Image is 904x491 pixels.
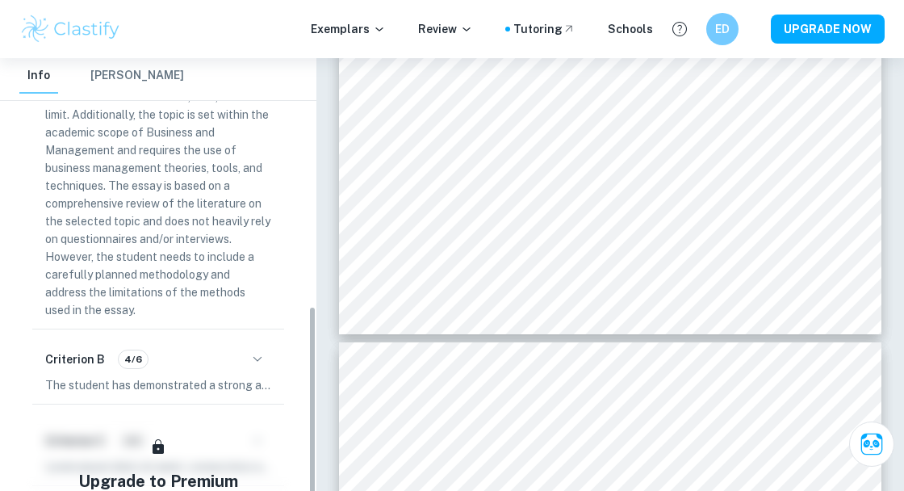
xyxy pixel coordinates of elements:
[311,20,386,38] p: Exemplars
[513,20,575,38] a: Tutoring
[90,58,184,94] button: [PERSON_NAME]
[19,13,122,45] img: Clastify logo
[19,58,58,94] button: Info
[45,350,105,368] h6: Criterion B
[714,20,732,38] h6: ED
[418,20,473,38] p: Review
[771,15,885,44] button: UPGRADE NOW
[608,20,653,38] a: Schools
[849,422,894,467] button: Ask Clai
[666,15,693,43] button: Help and Feedback
[119,352,148,367] span: 4/6
[45,376,271,394] p: The student has demonstrated a strong application of relevant and appropriate source material to ...
[706,13,739,45] button: ED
